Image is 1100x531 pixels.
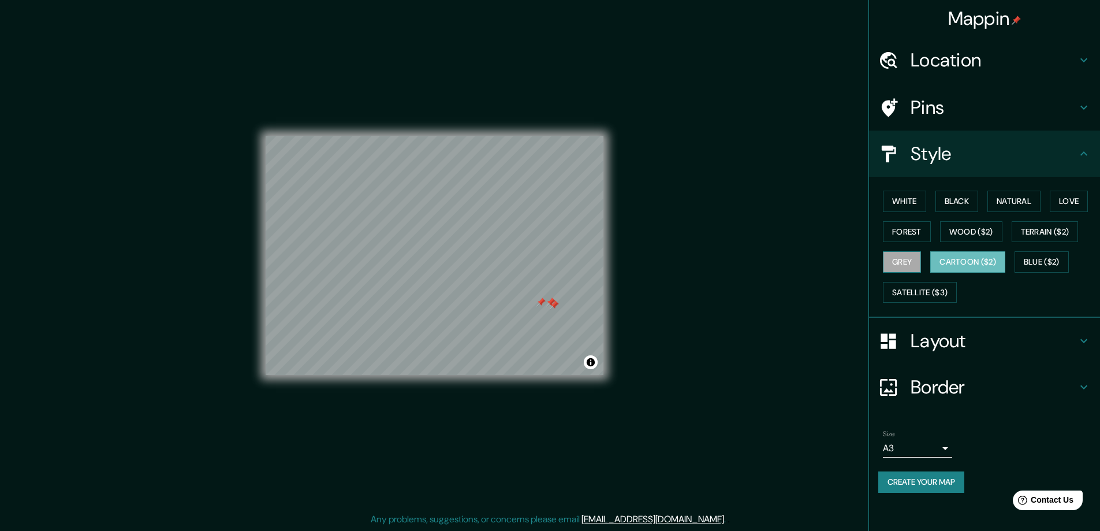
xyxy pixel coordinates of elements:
img: pin-icon.png [1012,16,1021,25]
button: Grey [883,251,921,273]
button: Forest [883,221,931,243]
div: Style [869,131,1100,177]
canvas: Map [266,136,603,375]
div: Location [869,37,1100,83]
button: White [883,191,926,212]
button: Satellite ($3) [883,282,957,303]
button: Love [1050,191,1088,212]
button: Cartoon ($2) [930,251,1005,273]
h4: Layout [911,329,1077,352]
div: A3 [883,439,952,458]
button: Natural [987,191,1041,212]
button: Blue ($2) [1015,251,1069,273]
label: Size [883,429,895,439]
p: Any problems, suggestions, or concerns please email . [371,513,726,526]
h4: Location [911,49,1077,72]
h4: Style [911,142,1077,165]
button: Toggle attribution [584,355,598,369]
div: Border [869,364,1100,410]
div: Pins [869,84,1100,131]
button: Wood ($2) [940,221,1002,243]
button: Create your map [878,471,964,493]
h4: Border [911,376,1077,399]
h4: Pins [911,96,1077,119]
div: Layout [869,318,1100,364]
div: . [728,513,730,526]
div: . [726,513,728,526]
h4: Mappin [948,7,1021,30]
button: Terrain ($2) [1012,221,1079,243]
iframe: Help widget launcher [997,486,1087,518]
a: [EMAIL_ADDRESS][DOMAIN_NAME] [581,513,724,525]
button: Black [935,191,979,212]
